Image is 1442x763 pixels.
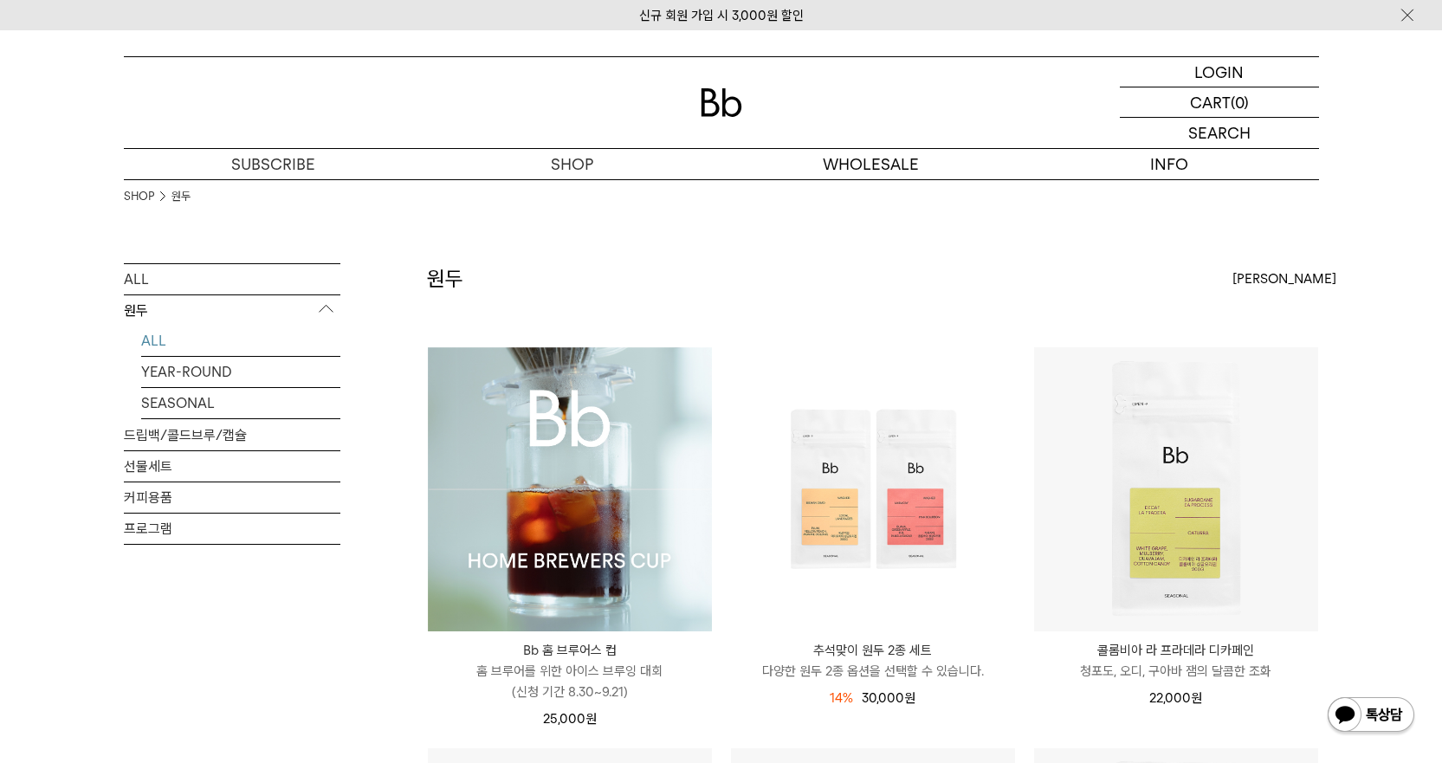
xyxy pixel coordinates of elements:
img: 1000001223_add2_021.jpg [428,347,712,631]
p: (0) [1231,87,1249,117]
p: SEARCH [1188,118,1251,148]
p: 콜롬비아 라 프라데라 디카페인 [1034,640,1318,661]
span: [PERSON_NAME] [1232,268,1336,289]
a: Bb 홈 브루어스 컵 홈 브루어를 위한 아이스 브루잉 대회(신청 기간 8.30~9.21) [428,640,712,702]
p: WHOLESALE [721,149,1020,179]
p: 추석맞이 원두 2종 세트 [731,640,1015,661]
a: SHOP [423,149,721,179]
a: 커피용품 [124,482,340,513]
a: SUBSCRIBE [124,149,423,179]
div: 14% [830,688,853,708]
span: 30,000 [862,690,915,706]
a: YEAR-ROUND [141,357,340,387]
p: 청포도, 오디, 구아바 잼의 달콤한 조화 [1034,661,1318,682]
a: 원두 [171,188,191,205]
a: CART (0) [1120,87,1319,118]
a: 드립백/콜드브루/캡슐 [124,420,340,450]
p: INFO [1020,149,1319,179]
span: 25,000 [543,711,597,727]
a: Bb 홈 브루어스 컵 [428,347,712,631]
p: Bb 홈 브루어스 컵 [428,640,712,661]
a: SEASONAL [141,388,340,418]
img: 콜롬비아 라 프라데라 디카페인 [1034,347,1318,631]
img: 추석맞이 원두 2종 세트 [731,347,1015,631]
a: LOGIN [1120,57,1319,87]
a: SHOP [124,188,154,205]
p: 원두 [124,295,340,327]
p: CART [1190,87,1231,117]
img: 로고 [701,88,742,117]
p: LOGIN [1194,57,1244,87]
a: ALL [141,326,340,356]
span: 원 [585,711,597,727]
h2: 원두 [427,264,463,294]
span: 원 [1191,690,1202,706]
a: 신규 회원 가입 시 3,000원 할인 [639,8,804,23]
a: 콜롬비아 라 프라데라 디카페인 청포도, 오디, 구아바 잼의 달콤한 조화 [1034,640,1318,682]
span: 원 [904,690,915,706]
span: 22,000 [1149,690,1202,706]
p: 다양한 원두 2종 옵션을 선택할 수 있습니다. [731,661,1015,682]
a: 프로그램 [124,514,340,544]
a: 추석맞이 원두 2종 세트 다양한 원두 2종 옵션을 선택할 수 있습니다. [731,640,1015,682]
p: 홈 브루어를 위한 아이스 브루잉 대회 (신청 기간 8.30~9.21) [428,661,712,702]
a: ALL [124,264,340,294]
a: 선물세트 [124,451,340,482]
img: 카카오톡 채널 1:1 채팅 버튼 [1326,695,1416,737]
